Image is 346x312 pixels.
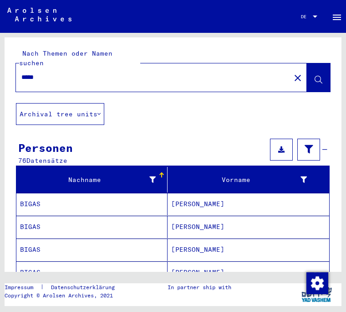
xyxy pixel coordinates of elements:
[5,283,126,291] div: |
[300,283,334,306] img: yv_logo.png
[18,156,26,165] span: 76
[328,7,346,26] button: Toggle sidenav
[16,103,104,125] button: Archival tree units
[16,216,168,238] mat-cell: BIGAS
[168,216,329,238] mat-cell: [PERSON_NAME]
[301,14,311,19] span: DE
[289,68,307,87] button: Clear
[26,156,67,165] span: Datensätze
[16,193,168,215] mat-cell: BIGAS
[168,193,329,215] mat-cell: [PERSON_NAME]
[16,239,168,261] mat-cell: BIGAS
[171,175,307,185] div: Vorname
[168,283,231,291] p: In partner ship with
[168,239,329,261] mat-cell: [PERSON_NAME]
[331,12,342,23] mat-icon: Side nav toggle icon
[306,272,328,294] img: Zustimmung ändern
[5,291,126,300] p: Copyright © Arolsen Archives, 2021
[292,73,303,83] mat-icon: close
[171,172,318,187] div: Vorname
[306,272,328,294] div: Zustimmung ändern
[16,167,168,192] mat-header-cell: Nachname
[20,175,156,185] div: Nachname
[5,283,41,291] a: Impressum
[19,49,112,67] mat-label: Nach Themen oder Namen suchen
[44,283,126,291] a: Datenschutzerklärung
[7,8,71,21] img: Arolsen_neg.svg
[18,140,73,156] div: Personen
[168,167,329,192] mat-header-cell: Vorname
[168,261,329,284] mat-cell: [PERSON_NAME]
[16,261,168,284] mat-cell: BIGAS
[20,172,167,187] div: Nachname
